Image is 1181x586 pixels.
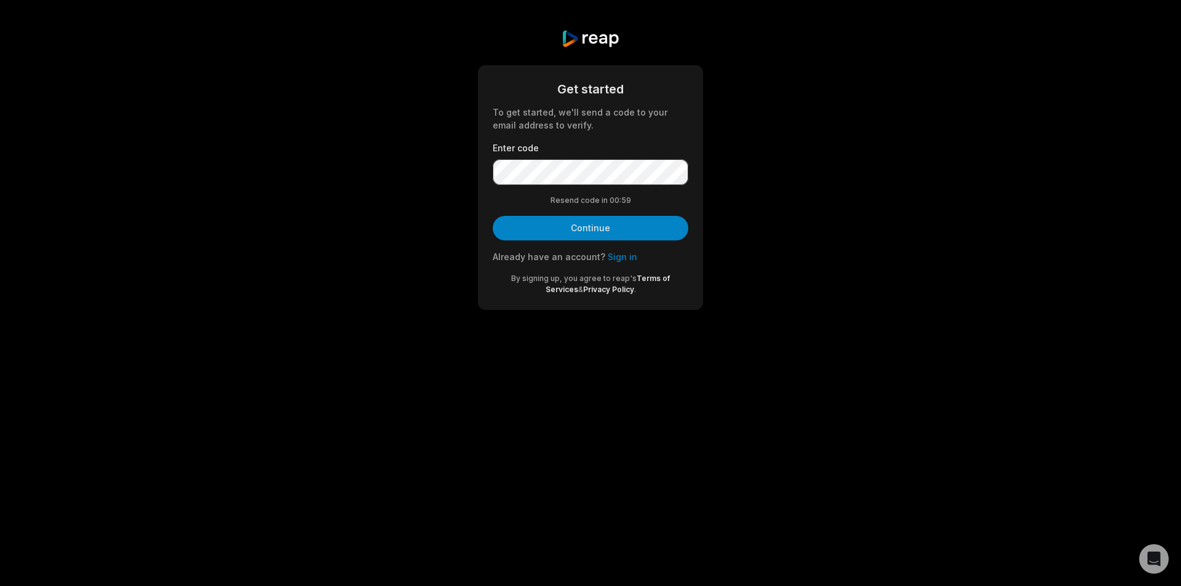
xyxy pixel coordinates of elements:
[583,285,634,294] a: Privacy Policy
[493,80,688,98] div: Get started
[561,30,619,48] img: reap
[493,216,688,240] button: Continue
[546,274,670,294] a: Terms of Services
[493,106,688,132] div: To get started, we'll send a code to your email address to verify.
[1139,544,1169,574] div: Open Intercom Messenger
[608,251,637,262] a: Sign in
[578,285,583,294] span: &
[634,285,636,294] span: .
[511,274,637,283] span: By signing up, you agree to reap's
[621,195,631,206] span: 59
[493,141,688,154] label: Enter code
[493,251,605,262] span: Already have an account?
[493,195,688,206] div: Resend code in 00:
